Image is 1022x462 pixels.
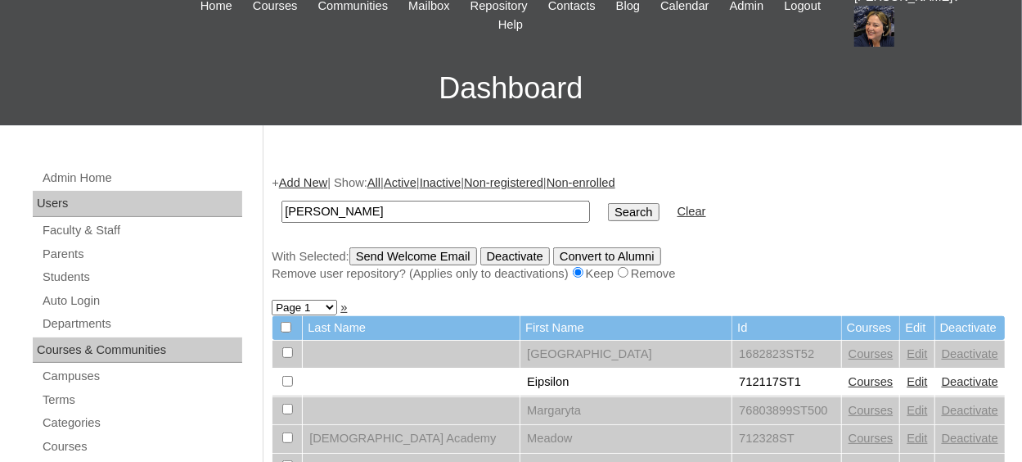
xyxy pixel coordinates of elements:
[942,432,998,445] a: Deactivate
[420,176,461,189] a: Inactive
[849,347,894,360] a: Courses
[907,375,927,388] a: Edit
[849,404,894,417] a: Courses
[608,203,659,221] input: Search
[935,316,1005,340] td: Deactivate
[8,52,1014,125] h3: Dashboard
[41,168,242,188] a: Admin Home
[272,174,1006,283] div: + | Show: | | | |
[842,316,900,340] td: Courses
[340,301,347,314] a: »
[41,267,242,288] a: Students
[678,205,706,218] a: Clear
[907,432,927,445] a: Edit
[900,316,934,340] td: Edit
[520,425,732,453] td: Meadow
[520,397,732,425] td: Margaryta
[942,347,998,360] a: Deactivate
[272,247,1006,283] div: With Selected:
[732,397,841,425] td: 76803899ST500
[33,191,242,217] div: Users
[303,316,520,340] td: Last Name
[849,375,894,388] a: Courses
[41,366,242,387] a: Campuses
[384,176,416,189] a: Active
[367,176,380,189] a: All
[41,220,242,241] a: Faculty & Staff
[498,16,523,34] span: Help
[279,176,327,189] a: Add New
[41,437,242,457] a: Courses
[520,341,732,369] td: [GEOGRAPHIC_DATA]
[907,347,927,360] a: Edit
[547,176,615,189] a: Non-enrolled
[272,265,1006,283] div: Remove user repository? (Applies only to deactivations) Keep Remove
[33,337,242,364] div: Courses & Communities
[732,425,841,453] td: 712328ST
[520,316,732,340] td: First Name
[281,201,590,223] input: Search
[349,247,477,265] input: Send Welcome Email
[303,425,520,453] td: [DEMOGRAPHIC_DATA] Academy
[41,314,242,334] a: Departments
[732,316,841,340] td: Id
[732,369,841,396] td: 712117ST1
[907,404,927,417] a: Edit
[490,16,531,34] a: Help
[41,244,242,265] a: Parents
[480,247,550,265] input: Deactivate
[849,432,894,445] a: Courses
[553,247,661,265] input: Convert to Alumni
[732,341,841,369] td: 1682823ST52
[41,390,242,410] a: Terms
[942,375,998,388] a: Deactivate
[520,369,732,396] td: Eipsilon
[854,6,894,47] img: Evelyn Torres-Lopez
[41,291,242,311] a: Auto Login
[464,176,543,189] a: Non-registered
[942,404,998,417] a: Deactivate
[41,413,242,433] a: Categories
